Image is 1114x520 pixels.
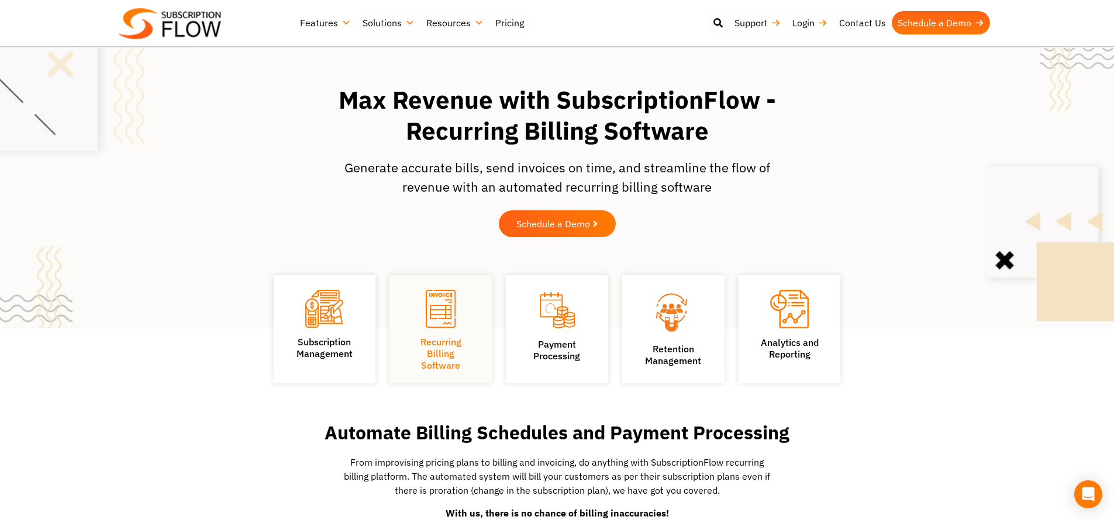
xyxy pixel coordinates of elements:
a: Analytics andReporting [761,337,819,360]
a: Schedule a Demo [892,11,990,34]
a: SubscriptionManagement [296,336,353,359]
img: Subscriptionflow [119,8,221,39]
p: From improvising pricing plans to billing and invoicing, do anything with SubscriptionFlow recurr... [341,455,774,497]
a: Resources [420,11,489,34]
a: Schedule a Demo [499,210,616,237]
h2: Automate Billing Schedules and Payment Processing [300,422,815,443]
a: Solutions [357,11,420,34]
span: Schedule a Demo [516,219,590,228]
strong: With us, there is no chance of billing inaccuracies! [446,507,669,519]
img: Payment Processing icon [538,290,576,330]
a: Retention Management [645,343,701,366]
a: Recurring Billing Software [420,336,461,371]
img: Retention Management icon [640,290,707,334]
img: Subscription Management icon [305,290,343,328]
a: Contact Us [833,11,892,34]
a: Pricing [489,11,530,34]
a: Support [729,11,787,34]
div: Open Intercom Messenger [1074,480,1102,508]
a: Features [294,11,357,34]
img: Analytics and Reporting icon [770,290,809,328]
a: PaymentProcessing [533,338,580,362]
img: Recurring Billing Software icon [426,290,456,328]
h1: Max Revenue with SubscriptionFlow - Recurring Billing Software [315,85,800,146]
p: Generate accurate bills, send invoices on time, and streamline the flow of revenue with an automa... [344,158,771,196]
a: Login [787,11,833,34]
